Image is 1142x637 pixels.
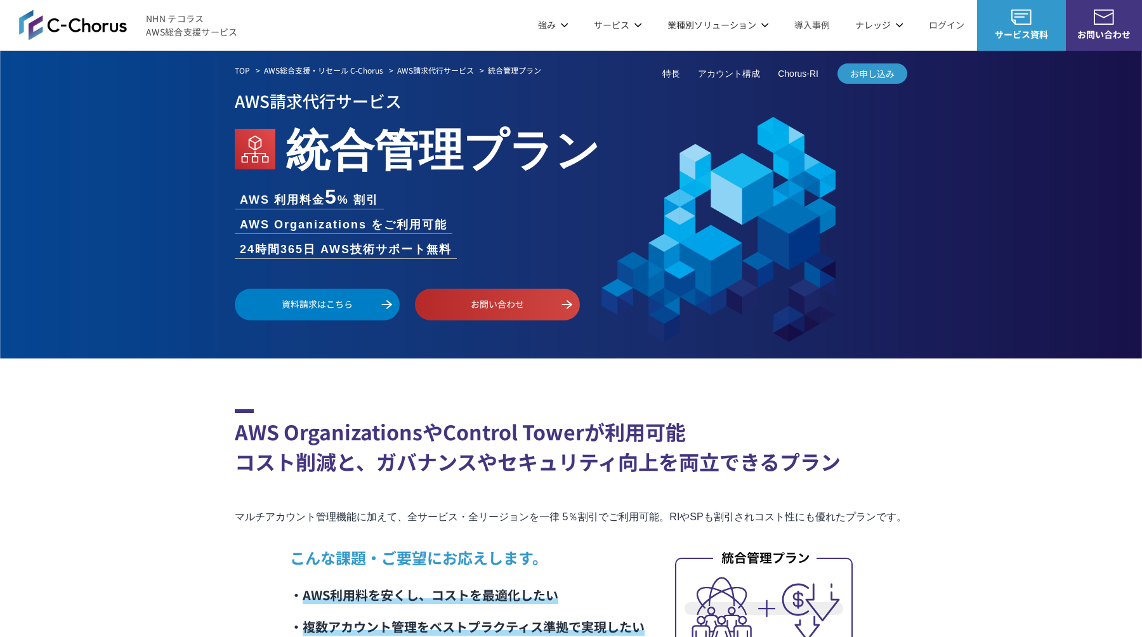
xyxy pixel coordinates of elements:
p: サービス [594,18,642,32]
p: 強み [538,18,568,32]
span: お問い合わせ [1066,28,1142,41]
a: AWS総合支援・リセール C-Chorus [264,65,383,76]
img: AWS総合支援サービス C-Chorus サービス資料 [1011,10,1032,25]
a: お問い合わせ [415,289,580,320]
a: 資料請求はこちら [235,289,400,320]
span: お申し込み [837,67,907,81]
h2: AWS OrganizationsやControl Towerが利用可能 コスト削減と、ガバナンスやセキュリティ向上を両立できるプラン [235,409,907,476]
em: 統合管理プラン [488,65,541,76]
a: AWS総合支援サービス C-ChorusNHN テコラスAWS総合支援サービス [19,10,238,40]
a: AWS請求代行サービス [397,65,474,76]
p: 業種別ソリューション [667,18,769,32]
p: AWS請求代行サービス [235,87,907,114]
img: AWS Organizations [235,129,275,169]
p: マルチアカウント管理機能に加えて、全サービス・全リージョンを一律 5％割引でご利用可能。RIやSPも割引されコスト性にも優れたプランです。 [235,508,907,526]
li: AWS 利用料金 % 割引 [235,187,384,209]
a: アカウント構成 [698,67,760,81]
a: Chorus-RI [778,67,818,81]
li: AWS Organizations をご利用可能 [235,216,452,233]
a: 導入事例 [794,18,830,32]
img: お問い合わせ [1094,10,1114,25]
a: お申し込み [837,63,907,84]
em: 統合管理プラン [285,114,600,179]
span: NHN テコラス AWS総合支援サービス [146,12,238,39]
a: TOP [235,65,250,76]
p: ナレッジ [855,18,903,32]
li: ・ [290,579,645,611]
span: AWS利用料を安くし、コストを最適化したい [303,586,558,604]
img: AWS総合支援サービス C-Chorus [19,10,127,40]
span: サービス資料 [977,28,1066,41]
a: 特長 [662,67,680,81]
p: こんな課題・ご要望にお応えします。 [290,546,645,569]
li: 24時間365日 AWS技術サポート無料 [235,241,457,258]
span: 複数アカウント管理をベストプラクティス準拠で実現したい [303,617,645,636]
span: 5 [325,185,338,208]
a: ログイン [929,18,964,32]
